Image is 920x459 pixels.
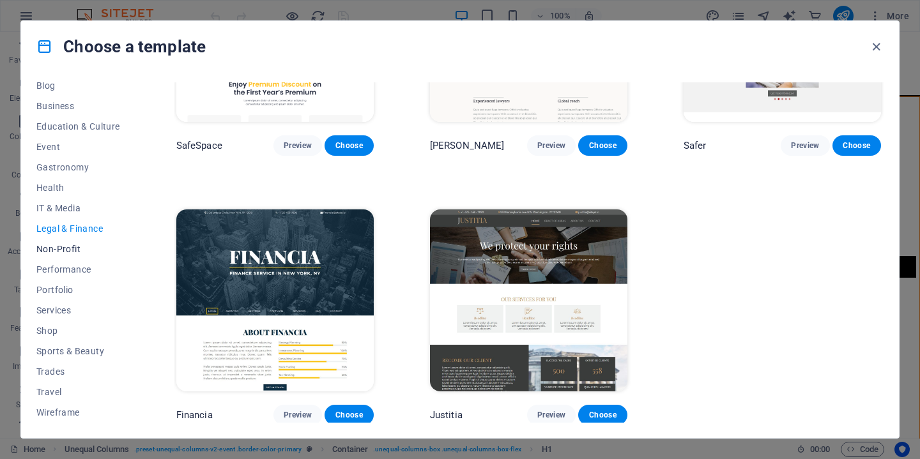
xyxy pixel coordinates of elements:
button: Preview [527,405,576,425]
button: Services [36,300,120,320]
span: Education & Culture [36,121,120,132]
p: [PERSON_NAME] [430,139,505,152]
button: Preview [273,405,322,425]
span: Sports & Beauty [36,346,120,356]
span: Preview [284,140,312,151]
span: Trades [36,366,120,377]
button: Non-Profit [36,239,120,259]
span: Shop [36,326,120,336]
span: Travel [36,387,120,397]
button: Performance [36,259,120,280]
button: Choose [832,135,881,156]
button: Trades [36,361,120,382]
button: Education & Culture [36,116,120,137]
span: Portfolio [36,285,120,295]
span: Health [36,183,120,193]
button: Choose [325,135,373,156]
img: Financia [176,209,374,391]
span: Choose [843,140,871,151]
button: Business [36,96,120,116]
span: Preview [537,410,565,420]
button: Gastronomy [36,157,120,177]
button: Preview [527,135,576,156]
span: Legal & Finance [36,223,120,234]
p: SafeSpace [176,139,222,152]
button: Choose [578,405,627,425]
span: Services [36,305,120,315]
p: Financia [176,409,213,421]
span: Blog [36,80,120,91]
span: Performance [36,264,120,275]
p: Safer [684,139,707,152]
span: Preview [537,140,565,151]
button: Event [36,137,120,157]
span: Gastronomy [36,162,120,172]
span: IT & Media [36,203,120,213]
span: Non-Profit [36,244,120,254]
span: Choose [335,410,363,420]
button: Sports & Beauty [36,341,120,361]
button: Preview [273,135,322,156]
h4: Choose a template [36,36,206,57]
p: Justitia [430,409,463,421]
button: Portfolio [36,280,120,300]
span: Choose [588,410,617,420]
button: Choose [325,405,373,425]
button: Preview [781,135,829,156]
button: IT & Media [36,198,120,218]
span: Event [36,142,120,152]
span: Wireframe [36,407,120,418]
button: Choose [578,135,627,156]
span: Preview [284,410,312,420]
span: Choose [588,140,617,151]
span: Choose [335,140,363,151]
span: Preview [791,140,819,151]
button: Health [36,177,120,198]
button: Blog [36,75,120,96]
button: Legal & Finance [36,218,120,239]
img: Justitia [430,209,627,391]
span: Business [36,101,120,111]
button: Wireframe [36,402,120,423]
button: Shop [36,320,120,341]
button: Travel [36,382,120,402]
